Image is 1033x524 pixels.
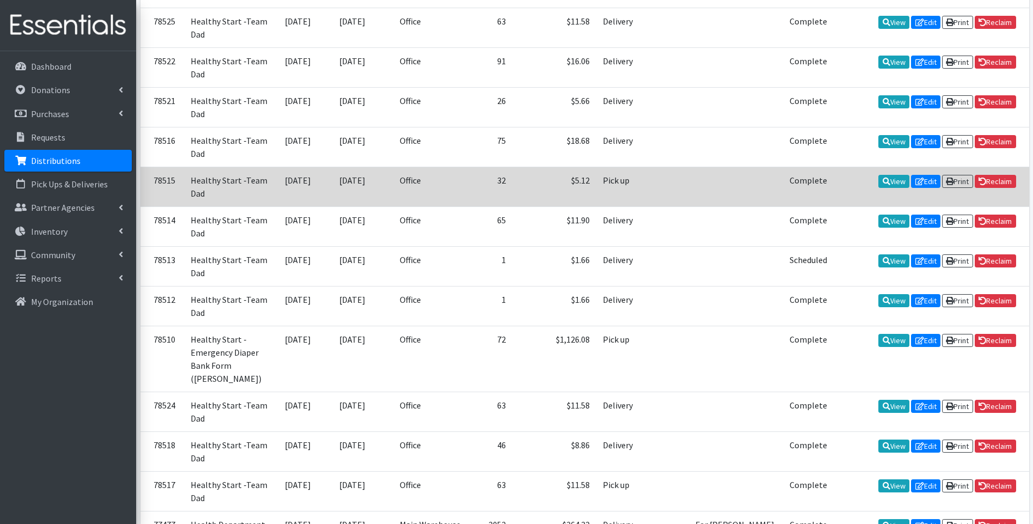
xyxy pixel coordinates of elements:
[942,254,973,267] a: Print
[333,246,393,286] td: [DATE]
[4,103,132,125] a: Purchases
[278,127,333,167] td: [DATE]
[31,155,81,166] p: Distributions
[333,87,393,127] td: [DATE]
[911,479,940,492] a: Edit
[4,291,132,313] a: My Organization
[783,326,834,392] td: Complete
[783,246,834,286] td: Scheduled
[140,326,184,392] td: 78510
[4,173,132,195] a: Pick Ups & Deliveries
[140,47,184,87] td: 78522
[878,294,909,307] a: View
[911,95,940,108] a: Edit
[184,246,278,286] td: Healthy Start -Team Dad
[942,334,973,347] a: Print
[31,179,108,190] p: Pick Ups & Deliveries
[278,431,333,471] td: [DATE]
[4,197,132,218] a: Partner Agencies
[878,215,909,228] a: View
[942,56,973,69] a: Print
[471,206,512,246] td: 65
[512,206,596,246] td: $11.90
[596,47,641,87] td: Delivery
[31,226,68,237] p: Inventory
[878,254,909,267] a: View
[4,267,132,289] a: Reports
[184,206,278,246] td: Healthy Start -Team Dad
[942,95,973,108] a: Print
[783,206,834,246] td: Complete
[393,8,471,47] td: Office
[911,400,940,413] a: Edit
[942,175,973,188] a: Print
[596,206,641,246] td: Delivery
[975,135,1016,148] a: Reclaim
[911,175,940,188] a: Edit
[471,471,512,511] td: 63
[512,471,596,511] td: $11.58
[783,286,834,326] td: Complete
[878,400,909,413] a: View
[184,326,278,392] td: Healthy Start - Emergency Diaper Bank Form ([PERSON_NAME])
[975,56,1016,69] a: Reclaim
[512,392,596,431] td: $11.58
[31,296,93,307] p: My Organization
[278,326,333,392] td: [DATE]
[140,286,184,326] td: 78512
[333,431,393,471] td: [DATE]
[31,132,65,143] p: Requests
[596,471,641,511] td: Pick up
[393,471,471,511] td: Office
[975,254,1016,267] a: Reclaim
[278,246,333,286] td: [DATE]
[471,8,512,47] td: 63
[278,286,333,326] td: [DATE]
[393,167,471,206] td: Office
[333,206,393,246] td: [DATE]
[31,84,70,95] p: Donations
[942,440,973,453] a: Print
[393,286,471,326] td: Office
[393,127,471,167] td: Office
[975,294,1016,307] a: Reclaim
[4,221,132,242] a: Inventory
[31,108,69,119] p: Purchases
[512,167,596,206] td: $5.12
[184,127,278,167] td: Healthy Start -Team Dad
[471,246,512,286] td: 1
[911,16,940,29] a: Edit
[184,431,278,471] td: Healthy Start -Team Dad
[184,8,278,47] td: Healthy Start -Team Dad
[975,175,1016,188] a: Reclaim
[333,392,393,431] td: [DATE]
[4,7,132,44] img: HumanEssentials
[278,206,333,246] td: [DATE]
[140,8,184,47] td: 78525
[184,286,278,326] td: Healthy Start -Team Dad
[278,471,333,511] td: [DATE]
[942,16,973,29] a: Print
[31,61,71,72] p: Dashboard
[783,431,834,471] td: Complete
[783,8,834,47] td: Complete
[4,56,132,77] a: Dashboard
[333,167,393,206] td: [DATE]
[140,206,184,246] td: 78514
[512,127,596,167] td: $18.68
[911,215,940,228] a: Edit
[512,286,596,326] td: $1.66
[333,127,393,167] td: [DATE]
[393,206,471,246] td: Office
[878,175,909,188] a: View
[975,440,1016,453] a: Reclaim
[911,440,940,453] a: Edit
[333,471,393,511] td: [DATE]
[596,431,641,471] td: Delivery
[596,87,641,127] td: Delivery
[512,8,596,47] td: $11.58
[140,87,184,127] td: 78521
[878,479,909,492] a: View
[911,294,940,307] a: Edit
[783,47,834,87] td: Complete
